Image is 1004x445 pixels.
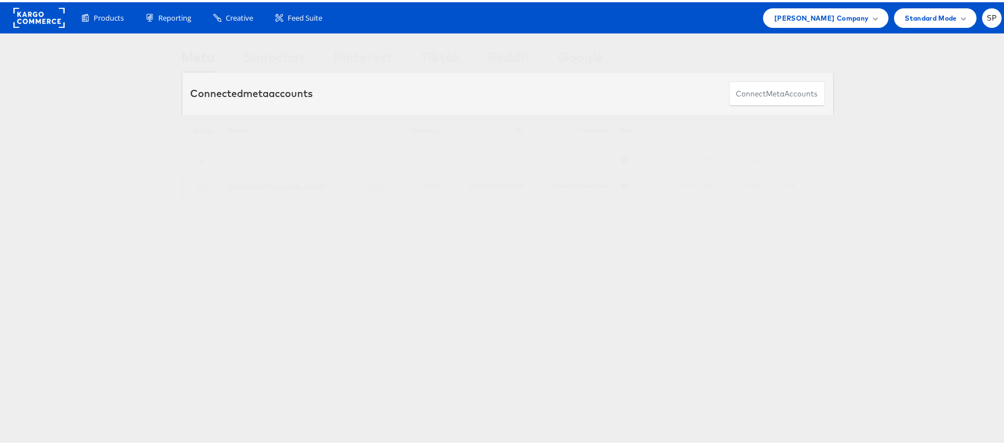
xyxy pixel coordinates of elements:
[445,171,529,197] td: 2821613424747338
[729,79,825,104] button: ConnectmetaAccounts
[363,153,389,162] a: (rename)
[445,144,529,171] td: 412077726719508
[445,113,529,144] th: ID
[767,86,785,97] span: meta
[529,113,615,144] th: Timezone
[244,45,306,70] div: Snapchat
[652,179,712,187] a: Business Manager
[774,10,869,22] span: [PERSON_NAME] Company
[158,11,191,21] span: Reporting
[395,144,445,171] td: USD
[94,11,124,21] span: Products
[905,10,957,22] span: Standard Mode
[395,171,445,197] td: USD
[222,113,395,144] th: Name
[489,45,531,70] div: Reddit
[987,12,997,20] span: SP
[229,153,277,161] a: [PERSON_NAME]
[529,171,615,197] td: America/New_York
[529,144,615,171] td: America/New_York
[229,179,325,187] a: [PERSON_NAME] - Social_Display
[182,45,216,70] div: Meta
[395,113,445,144] th: Currency
[559,45,604,70] div: Google
[744,153,796,162] a: Graph Explorer
[744,179,796,187] a: Graph Explorer
[363,179,389,188] a: (rename)
[182,113,222,144] th: Status
[191,84,313,99] div: Connected accounts
[182,32,216,45] div: Showing
[244,85,269,98] span: meta
[334,45,393,70] div: Pinterest
[652,153,712,162] a: Business Manager
[226,11,253,21] span: Creative
[421,45,461,70] div: Tiktok
[288,11,322,21] span: Feed Suite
